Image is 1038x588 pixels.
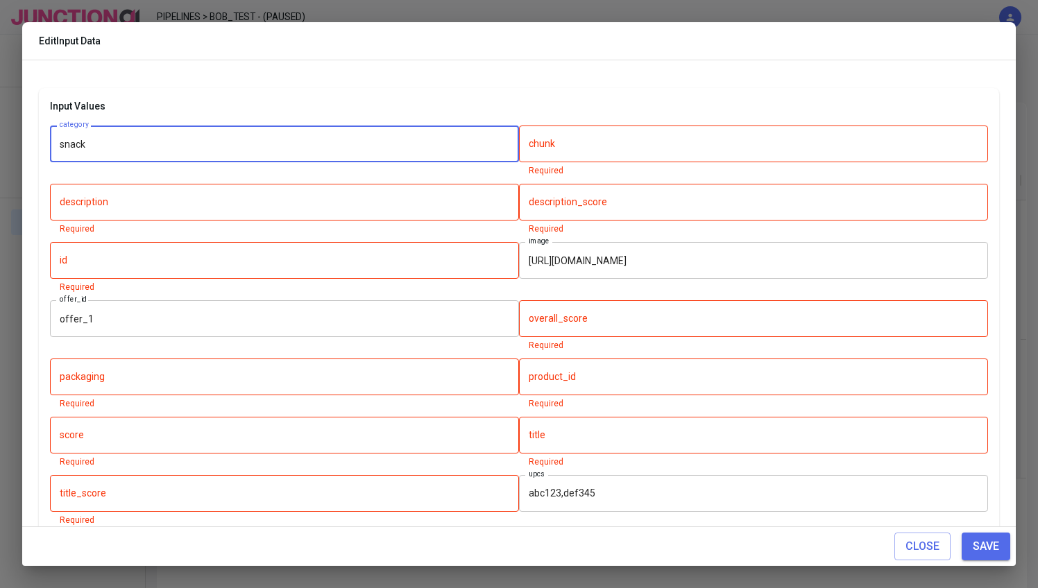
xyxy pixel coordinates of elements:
[962,533,1010,560] button: Save
[60,456,509,469] p: Required
[894,533,951,560] button: Close
[22,22,1016,60] h2: Edit Input Data
[60,312,509,326] textarea: offer_1
[529,397,978,411] p: Required
[60,119,89,130] label: category
[60,514,509,528] p: Required
[50,99,988,126] h6: Input Values
[60,223,509,236] p: Required
[529,236,550,246] label: image
[60,137,509,151] textarea: snack
[529,223,978,236] p: Required
[529,254,978,268] textarea: [URL][DOMAIN_NAME]
[529,339,978,353] p: Required
[529,486,978,500] textarea: abc123,def345
[529,469,545,479] label: upcs
[529,164,978,178] p: Required
[60,294,87,304] label: offer_id
[60,397,509,411] p: Required
[529,456,978,469] p: Required
[60,281,509,295] p: Required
